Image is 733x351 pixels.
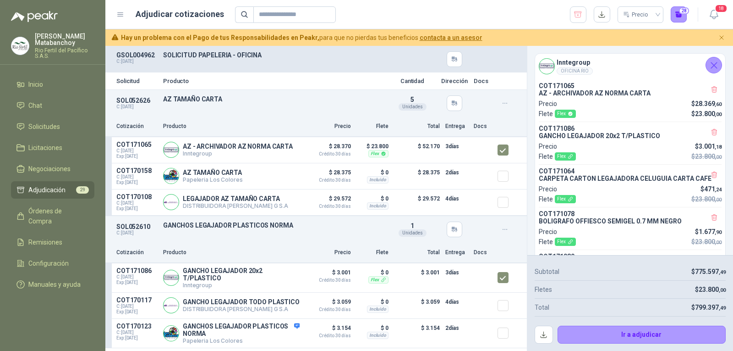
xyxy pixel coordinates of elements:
span: Exp: [DATE] [116,206,158,212]
span: Exp: [DATE] [116,154,158,159]
p: COT170158 [116,167,158,174]
p: Producto [163,78,384,84]
p: 4 días [445,193,468,204]
span: Inicio [28,79,43,89]
p: Flete [539,194,576,204]
p: Producto [163,248,300,257]
p: BOLIGRAFO OFFIESCO SEMIGEL 0.7 MM NEGRO [539,217,722,225]
span: 23.800 [695,195,722,203]
span: C: [DATE] [116,274,158,280]
span: 775.597 [695,268,726,275]
p: Precio [539,99,557,109]
p: COT171064 [539,167,722,175]
p: Precio [305,248,351,257]
span: Crédito 30 días [305,334,351,338]
p: $ 3.154 [394,323,440,344]
span: Adjudicación [28,185,66,195]
img: Company Logo [164,298,179,313]
span: ,49 [719,305,726,311]
p: AZ - ARCHIVADOR AZ NORMA CARTA [183,143,293,150]
span: Crédito 30 días [305,204,351,209]
img: Company Logo [539,59,554,74]
span: Exp: [DATE] [116,335,158,341]
p: $ 52.170 [394,141,440,159]
a: Solicitudes [11,118,94,135]
p: Rio Fertil del Pacífico S.A.S. [35,48,94,59]
p: $ [691,302,726,312]
span: ,00 [715,240,722,245]
p: COT170123 [116,323,158,330]
p: SOL052610 [116,223,158,230]
span: ,00 [715,111,722,117]
p: 2 días [445,167,468,178]
div: Company LogoInntegroupOFICINA RIO [535,54,725,78]
p: LEGAJADOR AZ TAMAÑO CARTA [183,195,288,202]
button: Ir a adjudicar [558,326,726,344]
p: Entrega [445,248,468,257]
p: Papeleria Los Colores [183,337,300,344]
p: 3 días [445,141,468,152]
div: Flex [368,150,388,157]
img: Company Logo [164,270,179,285]
span: 28.369 [695,100,722,107]
span: Licitaciones [28,143,62,153]
a: contacta a un asesor [420,34,482,41]
p: Flete [539,151,576,162]
p: COT171065 [539,82,722,89]
p: $ 0 [356,323,388,334]
span: ,60 [715,101,722,107]
p: $ 3.001 [305,267,351,283]
h1: Adjudicar cotizaciones [136,8,224,21]
span: Crédito 30 días [305,278,351,283]
div: Incluido [367,332,388,339]
p: Fletes [535,284,552,295]
p: C: [DATE] [116,59,158,64]
p: Docs [474,78,492,84]
p: SOL052626 [116,97,158,104]
p: Solicitud [116,78,158,84]
span: para que no pierdas tus beneficios [121,33,482,43]
p: SOLICITUD PAPELERIA - OFICINA [163,51,384,59]
p: $ 3.154 [305,323,351,338]
button: Cerrar [716,32,728,44]
span: C: [DATE] [116,304,158,309]
div: Flex [368,276,388,284]
p: COT171089 [539,253,722,260]
p: Cotización [116,122,158,131]
span: Crédito 30 días [305,307,351,312]
p: Flete [539,109,576,119]
p: CARPETA CARTON LEGAJADORA CELUGUIA CARTA CAFE [539,175,722,182]
a: Adjudicación29 [11,181,94,199]
button: Cerrar [706,57,722,73]
p: $ [695,141,722,151]
p: $ 28.375 [394,167,440,185]
p: $ 23.800 [356,141,388,152]
p: $ [691,267,726,277]
span: Exp: [DATE] [116,280,158,285]
span: ,00 [715,154,722,160]
button: 28 [671,6,687,23]
p: COT171086 [539,125,722,132]
div: Precio [623,8,650,22]
span: Órdenes de Compra [28,206,86,226]
span: Solicitudes [28,122,60,132]
a: Manuales y ayuda [11,276,94,293]
h4: Inntegroup [557,57,593,67]
div: Incluido [367,306,388,313]
p: COT171078 [539,210,722,217]
span: Chat [28,100,42,111]
span: 23.800 [695,153,722,160]
span: ,24 [715,187,722,193]
span: 5 [410,96,414,103]
p: C: [DATE] [116,230,158,236]
p: $ [691,99,722,109]
p: Docs [474,248,492,257]
p: $ 0 [356,267,388,278]
p: Dirección [441,78,468,84]
img: Company Logo [164,142,179,157]
span: Exp: [DATE] [116,309,158,315]
a: Chat [11,97,94,114]
span: Crédito 30 días [305,152,351,156]
p: Precio [539,227,557,237]
p: $ 0 [356,193,388,204]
